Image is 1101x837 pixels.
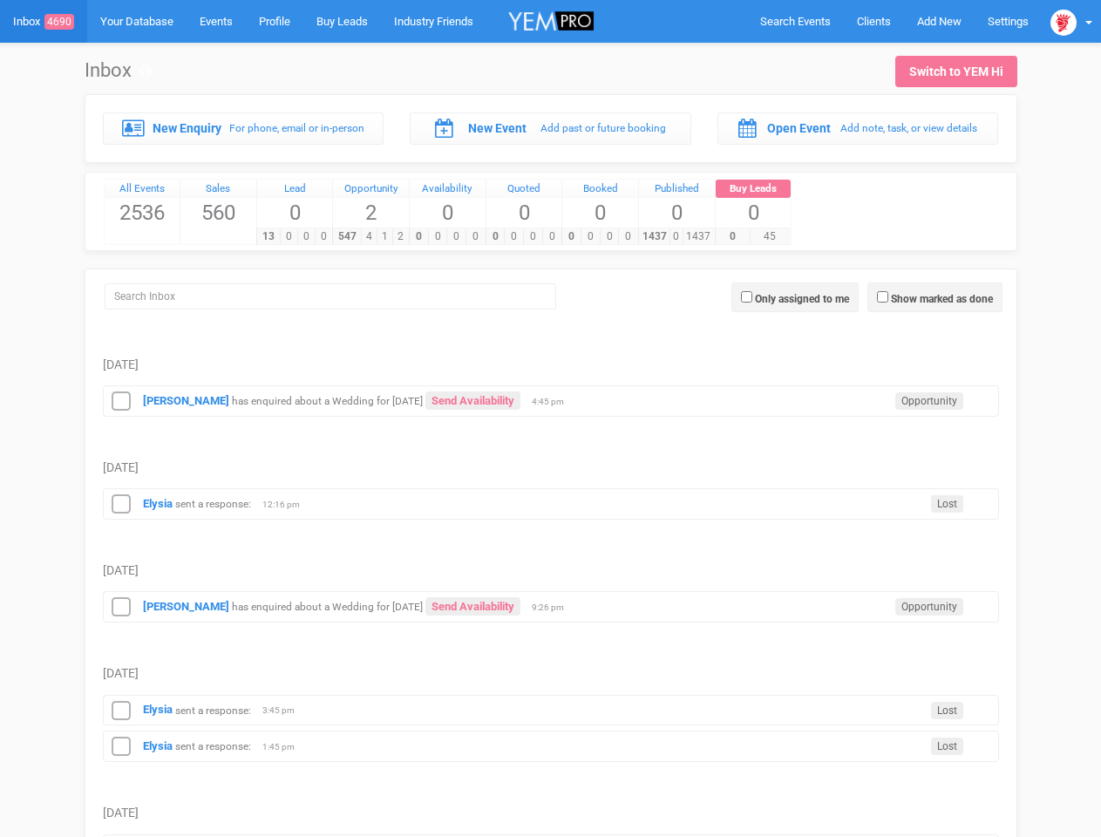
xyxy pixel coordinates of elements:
span: 0 [466,228,486,245]
span: 9:26 pm [532,602,575,614]
a: New Enquiry For phone, email or in-person [103,112,384,144]
a: Lead [257,180,333,199]
div: Switch to YEM Hi [909,63,1003,80]
div: Sales [180,180,256,199]
a: Published [639,180,715,199]
span: 1437 [683,228,715,245]
h5: [DATE] [103,461,999,474]
span: 0 [581,228,601,245]
img: open-uri20180111-4-1xwjda0 [1050,10,1077,36]
h5: [DATE] [103,564,999,577]
label: Open Event [767,119,831,137]
span: 0 [562,198,638,228]
span: 13 [256,228,281,245]
label: Show marked as done [891,291,993,307]
h1: Inbox [85,60,152,81]
span: 4:45 pm [532,396,575,408]
a: Buy Leads [716,180,792,199]
span: 0 [716,198,792,228]
a: Switch to YEM Hi [895,56,1017,87]
span: 0 [542,228,562,245]
span: 0 [297,228,316,245]
span: 0 [486,198,562,228]
a: New Event Add past or future booking [410,112,691,144]
span: 0 [446,228,466,245]
h5: [DATE] [103,358,999,371]
span: Add New [917,15,962,28]
span: 2 [333,198,409,228]
small: has enquired about a Wedding for [DATE] [232,601,423,613]
span: Lost [931,495,963,513]
span: 0 [315,228,333,245]
small: Add note, task, or view details [840,122,977,134]
a: Elysia [143,739,173,752]
span: 45 [750,228,792,245]
small: has enquired about a Wedding for [DATE] [232,395,423,407]
span: 0 [257,198,333,228]
span: 0 [504,228,524,245]
h5: [DATE] [103,806,999,820]
a: Elysia [143,497,173,510]
span: 0 [639,198,715,228]
a: Booked [562,180,638,199]
span: 0 [715,228,751,245]
small: sent a response: [175,740,251,752]
label: New Event [468,119,527,137]
small: For phone, email or in-person [229,122,364,134]
a: [PERSON_NAME] [143,600,229,613]
a: Opportunity [333,180,409,199]
a: Open Event Add note, task, or view details [717,112,999,144]
span: 1437 [638,228,670,245]
span: 0 [410,198,486,228]
span: 4 [361,228,377,245]
a: Quoted [486,180,562,199]
a: Elysia [143,703,173,716]
span: 0 [280,228,298,245]
span: 0 [618,228,638,245]
span: 1 [377,228,393,245]
small: sent a response: [175,704,251,716]
small: Add past or future booking [540,122,666,134]
span: 0 [561,228,581,245]
span: Lost [931,702,963,719]
a: [PERSON_NAME] [143,394,229,407]
h5: [DATE] [103,667,999,680]
span: 2 [392,228,409,245]
a: Send Availability [425,391,520,410]
span: Clients [857,15,891,28]
span: 0 [523,228,543,245]
small: sent a response: [175,498,251,510]
span: 1:45 pm [262,741,306,753]
span: Opportunity [895,392,963,410]
a: Availability [410,180,486,199]
a: Send Availability [425,597,520,616]
span: 547 [332,228,361,245]
span: 0 [428,228,448,245]
a: All Events [105,180,180,199]
label: Only assigned to me [755,291,849,307]
span: 0 [600,228,620,245]
span: Lost [931,738,963,755]
span: 2536 [105,198,180,228]
span: 4690 [44,14,74,30]
span: 3:45 pm [262,704,306,717]
span: 0 [669,228,683,245]
span: Opportunity [895,598,963,616]
input: Search Inbox [105,283,556,310]
span: 0 [409,228,429,245]
span: 560 [180,198,256,228]
span: 0 [486,228,506,245]
label: New Enquiry [153,119,221,137]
